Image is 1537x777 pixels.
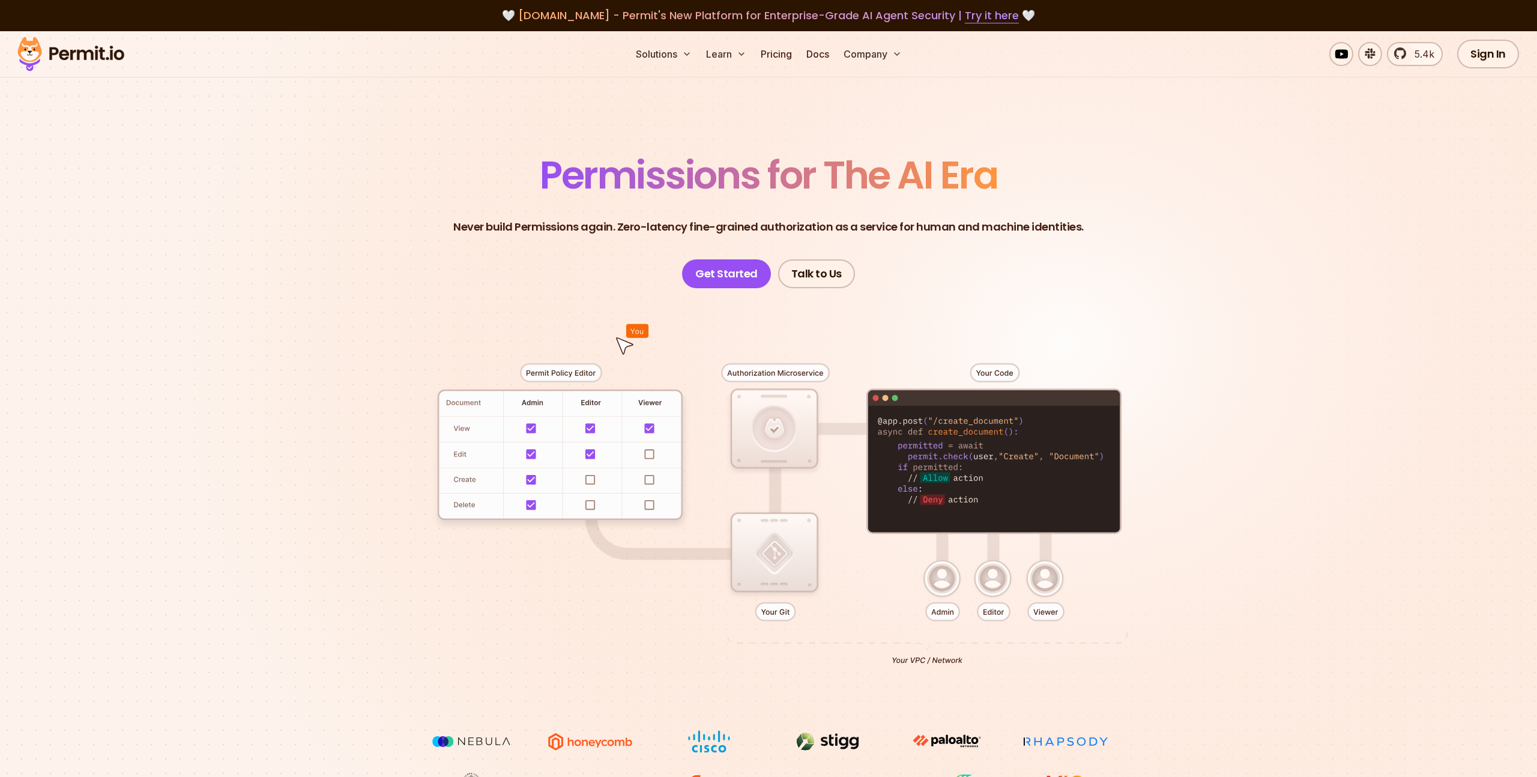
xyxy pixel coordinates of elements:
[518,8,1019,23] span: [DOMAIN_NAME] - Permit's New Platform for Enterprise-Grade AI Agent Security |
[1021,730,1111,753] img: Rhapsody Health
[682,259,771,288] a: Get Started
[839,42,907,66] button: Company
[965,8,1019,23] a: Try it here
[12,34,130,74] img: Permit logo
[756,42,797,66] a: Pricing
[1387,42,1443,66] a: 5.4k
[540,148,997,202] span: Permissions for The AI Era
[778,259,855,288] a: Talk to Us
[1457,40,1519,68] a: Sign In
[802,42,834,66] a: Docs
[631,42,696,66] button: Solutions
[664,730,754,753] img: Cisco
[426,730,516,753] img: Nebula
[1407,47,1434,61] span: 5.4k
[701,42,751,66] button: Learn
[29,7,1508,24] div: 🤍 🤍
[783,730,873,753] img: Stigg
[453,219,1084,235] p: Never build Permissions again. Zero-latency fine-grained authorization as a service for human and...
[902,730,992,752] img: paloalto
[545,730,635,753] img: Honeycomb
